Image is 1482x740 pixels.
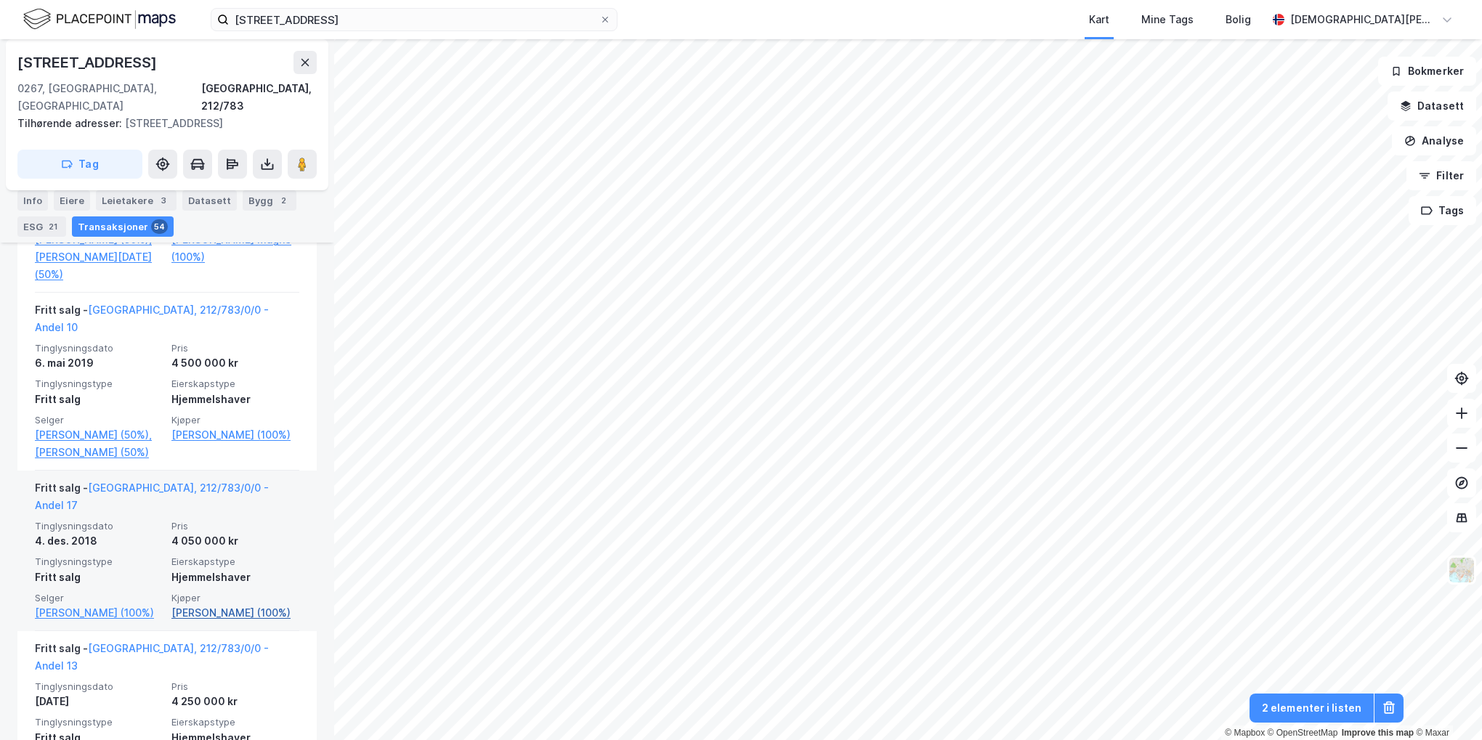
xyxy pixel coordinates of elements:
img: logo.f888ab2527a4732fd821a326f86c7f29.svg [23,7,176,32]
div: [DEMOGRAPHIC_DATA][PERSON_NAME] [1290,11,1436,28]
a: [PERSON_NAME] (100%) [171,426,299,444]
a: OpenStreetMap [1268,728,1338,738]
span: Tinglysningstype [35,378,163,390]
div: Eiere [54,190,90,211]
div: [STREET_ADDRESS] [17,51,160,74]
div: Fritt salg [35,569,163,586]
button: Tags [1409,196,1476,225]
a: [GEOGRAPHIC_DATA], 212/783/0/0 - Andel 17 [35,481,269,511]
div: 4 250 000 kr [171,693,299,710]
div: Bolig [1226,11,1251,28]
div: 3 [156,193,171,208]
div: Transaksjoner [72,216,174,237]
div: ESG [17,216,66,237]
span: Tilhørende adresser: [17,117,125,129]
span: Kjøper [171,414,299,426]
button: Analyse [1392,126,1476,155]
span: Eierskapstype [171,378,299,390]
div: 21 [46,219,60,234]
a: [PERSON_NAME] (50%), [35,426,163,444]
input: Søk på adresse, matrikkel, gårdeiere, leietakere eller personer [229,9,599,31]
span: Kjøper [171,592,299,604]
div: Kart [1089,11,1109,28]
div: Fritt salg - [35,479,299,520]
div: Leietakere [96,190,177,211]
span: Pris [171,342,299,354]
span: Pris [171,520,299,532]
div: Datasett [182,190,237,211]
span: Tinglysningstype [35,556,163,568]
div: Fritt salg - [35,301,299,342]
button: Bokmerker [1378,57,1476,86]
div: 4 500 000 kr [171,354,299,372]
div: Mine Tags [1141,11,1194,28]
div: 4 050 000 kr [171,532,299,550]
button: Datasett [1388,92,1476,121]
div: Hjemmelshaver [171,569,299,586]
div: Bygg [243,190,296,211]
iframe: Chat Widget [1409,670,1482,740]
a: [PERSON_NAME] (100%) [35,604,163,622]
span: Eierskapstype [171,556,299,568]
div: 0267, [GEOGRAPHIC_DATA], [GEOGRAPHIC_DATA] [17,80,201,115]
a: Mapbox [1225,728,1265,738]
div: Info [17,190,48,211]
a: [PERSON_NAME] (50%) [35,444,163,461]
div: Fritt salg [35,391,163,408]
span: Eierskapstype [171,716,299,728]
button: Tag [17,150,142,179]
span: Tinglysningstype [35,716,163,728]
a: [PERSON_NAME][DATE] (50%) [35,248,163,283]
div: 4. des. 2018 [35,532,163,550]
span: Tinglysningsdato [35,680,163,693]
button: 2 elementer i listen [1250,694,1374,723]
a: Improve this map [1342,728,1414,738]
a: [GEOGRAPHIC_DATA], 212/783/0/0 - Andel 13 [35,642,269,672]
span: Pris [171,680,299,693]
a: [PERSON_NAME] Magne (100%) [171,231,299,266]
img: Z [1448,556,1475,584]
div: [GEOGRAPHIC_DATA], 212/783 [201,80,317,115]
span: Selger [35,592,163,604]
div: 6. mai 2019 [35,354,163,372]
div: Fritt salg - [35,640,299,680]
div: 2 [276,193,291,208]
div: [STREET_ADDRESS] [17,115,305,132]
div: 54 [151,219,168,234]
button: Filter [1406,161,1476,190]
a: [PERSON_NAME] (100%) [171,604,299,622]
a: [GEOGRAPHIC_DATA], 212/783/0/0 - Andel 10 [35,304,269,333]
div: [DATE] [35,693,163,710]
span: Tinglysningsdato [35,520,163,532]
span: Tinglysningsdato [35,342,163,354]
span: Selger [35,414,163,426]
div: Hjemmelshaver [171,391,299,408]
